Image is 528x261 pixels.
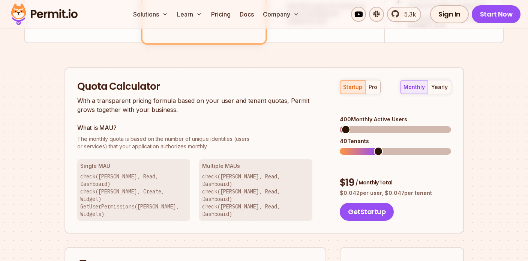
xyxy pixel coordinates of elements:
span: 5.3k [400,10,416,19]
button: Company [260,7,302,22]
button: GetStartup [340,203,394,221]
button: Learn [174,7,205,22]
div: pro [369,83,377,91]
span: The monthly quota is based on the number of unique identities (users [77,135,313,143]
p: check([PERSON_NAME], Read, Dashboard) check([PERSON_NAME], Read, Dashboard) check([PERSON_NAME], ... [202,173,309,218]
p: With a transparent pricing formula based on your user and tenant quotas, Permit grows together wi... [77,96,313,114]
h2: Quota Calculator [77,80,313,94]
div: yearly [431,83,448,91]
div: 400 Monthly Active Users [340,116,451,123]
div: $ 19 [340,176,451,190]
p: $ 0.042 per user, $ 0.047 per tenant [340,189,451,197]
a: 5.3k [387,7,421,22]
h3: Multiple MAUs [202,162,309,170]
div: 40 Tenants [340,137,451,145]
p: check([PERSON_NAME], Read, Dashboard) check([PERSON_NAME], Create, Widget) GetUserPermissions([PE... [80,173,187,218]
button: Solutions [130,7,171,22]
h3: What is MAU? [77,123,313,132]
a: Start Now [472,5,521,23]
img: Permit logo [7,2,81,27]
h3: Single MAU [80,162,187,170]
span: / Monthly Total [355,179,392,186]
a: Sign In [430,5,469,23]
a: Pricing [208,7,234,22]
p: or services) that your application authorizes monthly. [77,135,313,150]
a: Docs [237,7,257,22]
